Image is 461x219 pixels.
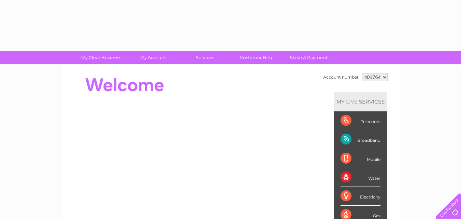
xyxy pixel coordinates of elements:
div: Broadband [341,130,380,149]
div: Telecoms [341,111,380,130]
div: LIVE [345,98,359,105]
a: My Account [125,51,181,64]
a: Make A Payment [280,51,337,64]
div: Mobile [341,149,380,168]
td: Account number [321,71,360,83]
a: Services [177,51,233,64]
div: Water [341,168,380,187]
div: MY SERVICES [334,92,387,111]
a: My Clear Business [73,51,129,64]
a: Customer Help [229,51,285,64]
div: Electricity [341,187,380,206]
